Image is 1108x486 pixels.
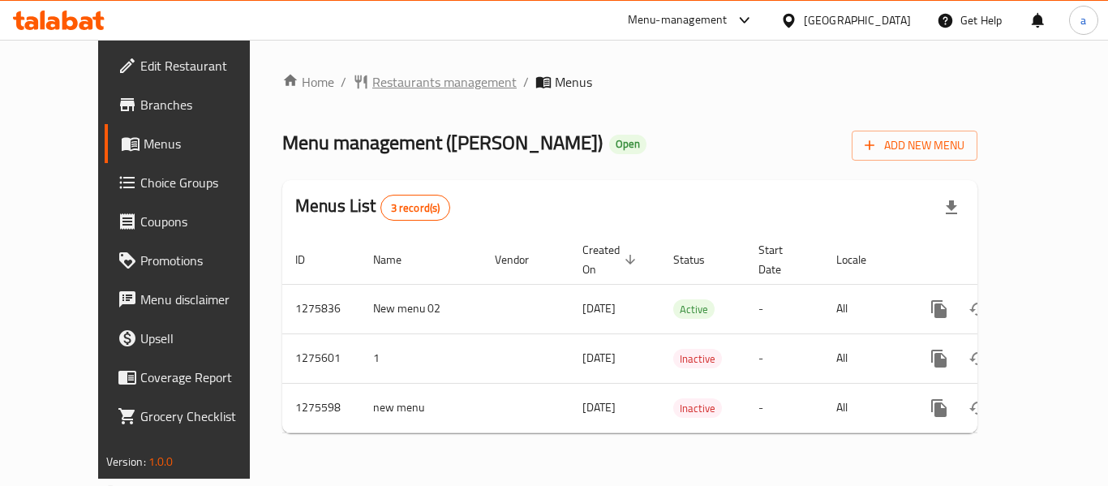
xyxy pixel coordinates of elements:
a: Grocery Checklist [105,397,283,436]
a: Coupons [105,202,283,241]
span: Grocery Checklist [140,406,270,426]
span: Menu management ( [PERSON_NAME] ) [282,124,603,161]
td: 1275601 [282,333,360,383]
span: ID [295,250,326,269]
span: Coupons [140,212,270,231]
span: Inactive [673,399,722,418]
div: Inactive [673,349,722,368]
span: Active [673,300,715,319]
td: All [823,383,907,432]
button: more [920,339,959,378]
span: [DATE] [582,397,616,418]
span: Created On [582,240,641,279]
span: Start Date [758,240,804,279]
button: Change Status [959,339,998,378]
span: Locale [836,250,887,269]
a: Edit Restaurant [105,46,283,85]
span: Menus [555,72,592,92]
nav: breadcrumb [282,72,977,92]
span: 3 record(s) [381,200,450,216]
td: All [823,284,907,333]
span: Upsell [140,329,270,348]
a: Choice Groups [105,163,283,202]
td: 1 [360,333,482,383]
span: [DATE] [582,298,616,319]
div: [GEOGRAPHIC_DATA] [804,11,911,29]
td: 1275836 [282,284,360,333]
th: Actions [907,235,1089,285]
div: Export file [932,188,971,227]
div: Inactive [673,398,722,418]
a: Upsell [105,319,283,358]
td: - [745,284,823,333]
table: enhanced table [282,235,1089,433]
span: Restaurants management [372,72,517,92]
h2: Menus List [295,194,450,221]
span: Version: [106,451,146,472]
button: Add New Menu [852,131,977,161]
a: Coverage Report [105,358,283,397]
a: Restaurants management [353,72,517,92]
span: Name [373,250,423,269]
span: Vendor [495,250,550,269]
span: Promotions [140,251,270,270]
span: Open [609,137,646,151]
span: Edit Restaurant [140,56,270,75]
td: - [745,333,823,383]
span: Inactive [673,350,722,368]
span: Add New Menu [865,135,964,156]
button: more [920,389,959,428]
a: Branches [105,85,283,124]
li: / [523,72,529,92]
span: [DATE] [582,347,616,368]
div: Menu-management [628,11,728,30]
span: a [1080,11,1086,29]
button: more [920,290,959,329]
td: 1275598 [282,383,360,432]
span: Status [673,250,726,269]
span: 1.0.0 [148,451,174,472]
a: Menus [105,124,283,163]
a: Promotions [105,241,283,280]
td: - [745,383,823,432]
td: New menu 02 [360,284,482,333]
span: Menu disclaimer [140,290,270,309]
div: Total records count [380,195,451,221]
button: Change Status [959,389,998,428]
span: Branches [140,95,270,114]
td: All [823,333,907,383]
li: / [341,72,346,92]
button: Change Status [959,290,998,329]
div: Open [609,135,646,154]
a: Home [282,72,334,92]
span: Coverage Report [140,368,270,387]
div: Active [673,299,715,319]
a: Menu disclaimer [105,280,283,319]
span: Menus [144,134,270,153]
td: new menu [360,383,482,432]
span: Choice Groups [140,173,270,192]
